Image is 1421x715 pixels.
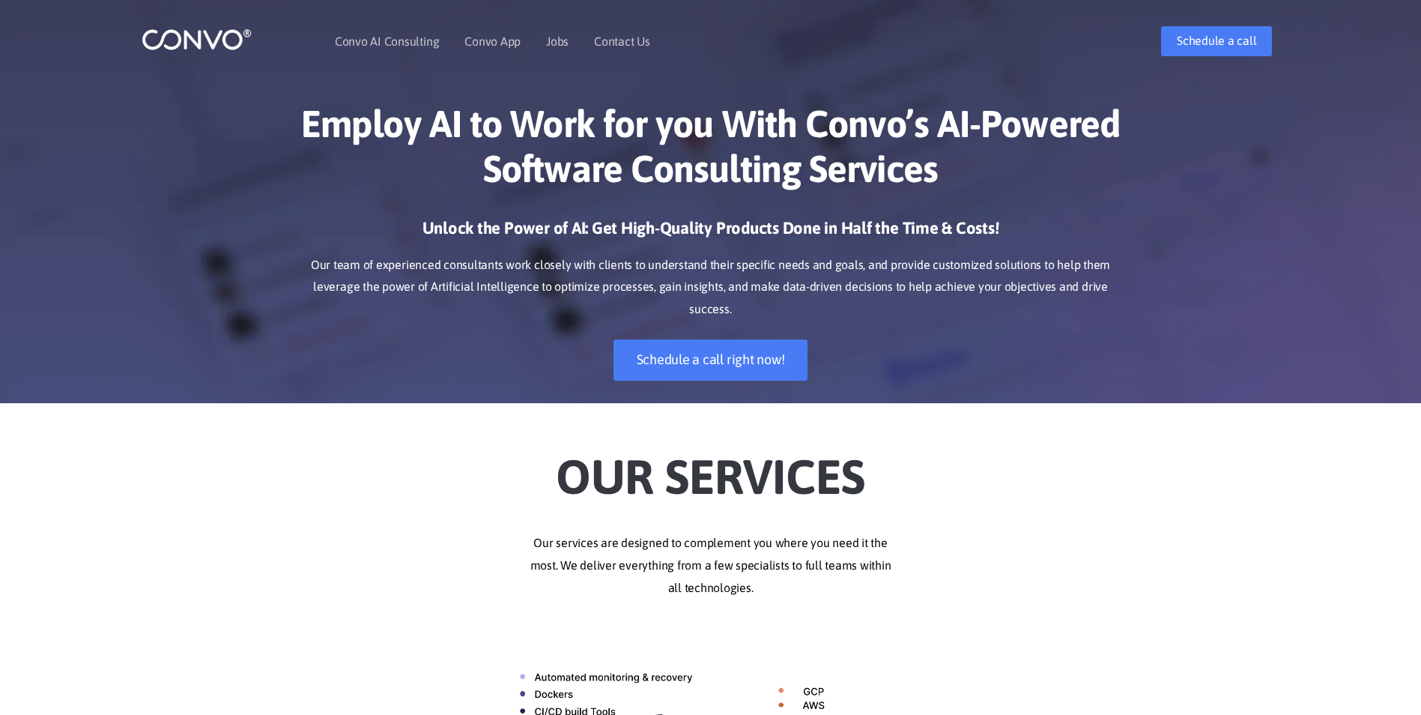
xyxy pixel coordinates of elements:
[295,254,1127,322] p: Our team of experienced consultants work closely with clients to understand their specific needs ...
[295,426,1127,510] h2: Our Services
[594,35,650,47] a: Contact Us
[142,28,252,51] img: logo_1.png
[335,35,439,47] a: Convo AI Consulting
[295,217,1127,250] h3: Unlock the Power of AI: Get High-Quality Products Done in Half the Time & Costs!
[1161,26,1272,56] a: Schedule a call
[295,101,1127,202] h1: Employ AI to Work for you With Convo’s AI-Powered Software Consulting Services
[295,532,1127,600] p: Our services are designed to complement you where you need it the most. We deliver everything fro...
[464,35,521,47] a: Convo App
[546,35,569,47] a: Jobs
[613,340,808,381] a: Schedule a call right now!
